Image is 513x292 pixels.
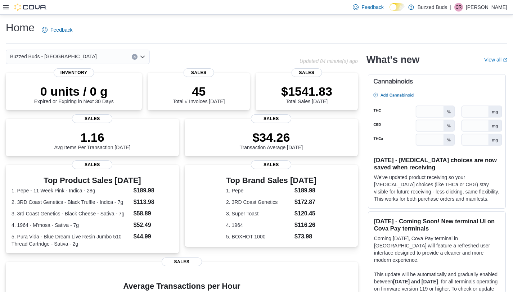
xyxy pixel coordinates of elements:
dt: 1. Pepe - 11 Week Pink - Indica - 28g [12,187,131,194]
h3: [DATE] - [MEDICAL_DATA] choices are now saved when receiving [374,156,500,171]
input: Dark Mode [390,3,405,11]
span: Sales [184,68,214,77]
p: 0 units / 0 g [34,84,114,99]
h2: What's new [366,54,419,65]
strong: [DATE] and [DATE] [393,279,438,284]
span: Buzzed Buds - [GEOGRAPHIC_DATA] [10,52,97,61]
dd: $58.89 [134,209,173,218]
button: Clear input [132,54,138,60]
p: Buzzed Buds [418,3,447,12]
span: Feedback [361,4,383,11]
span: CR [455,3,462,12]
p: [PERSON_NAME] [466,3,507,12]
dt: 2. 3RD Coast Genetics [226,199,292,206]
span: Sales [251,160,291,169]
h1: Home [6,20,35,35]
div: Total Sales [DATE] [281,84,332,104]
div: Expired or Expiring in Next 30 Days [34,84,114,104]
dt: 3. 3rd Coast Genetics - Black Cheese - Sativa - 7g [12,210,131,217]
span: Sales [251,114,291,123]
dt: 4. 1964 [226,222,292,229]
dt: 4. 1964 - M'mosa - Sativa - 7g [12,222,131,229]
dd: $120.45 [294,209,316,218]
dt: 5. BOXHOT 1000 [226,233,292,240]
a: View allExternal link [484,57,507,63]
dd: $172.87 [294,198,316,206]
span: Inventory [54,68,94,77]
dd: $116.26 [294,221,316,229]
p: $34.26 [240,130,303,145]
p: 1.16 [54,130,131,145]
span: Sales [291,68,322,77]
div: Transaction Average [DATE] [240,130,303,150]
dd: $113.98 [134,198,173,206]
p: Updated 84 minute(s) ago [300,58,358,64]
span: Sales [72,114,112,123]
button: Open list of options [140,54,145,60]
p: | [450,3,451,12]
a: Feedback [39,23,75,37]
dd: $52.49 [134,221,173,229]
div: Catherine Rowe [454,3,463,12]
div: Avg Items Per Transaction [DATE] [54,130,131,150]
img: Cova [14,4,47,11]
p: 45 [173,84,225,99]
dt: 5. Pura Vida - Blue Dream Live Resin Jumbo 510 Thread Cartridge - Sativa - 2g [12,233,131,247]
dd: $73.98 [294,232,316,241]
dd: $189.98 [294,186,316,195]
dt: 2. 3RD Coast Genetics - Black Truffle - Indica - 7g [12,199,131,206]
p: We've updated product receiving so your [MEDICAL_DATA] choices (like THCa or CBG) stay visible fo... [374,174,500,202]
h3: [DATE] - Coming Soon! New terminal UI on Cova Pay terminals [374,218,500,232]
svg: External link [503,58,507,62]
span: Sales [162,257,202,266]
dd: $189.98 [134,186,173,195]
span: Feedback [50,26,72,33]
p: $1541.83 [281,84,332,99]
h3: Top Brand Sales [DATE] [226,176,316,185]
p: Coming [DATE], Cova Pay terminal in [GEOGRAPHIC_DATA] will feature a refreshed user interface des... [374,235,500,264]
div: Total # Invoices [DATE] [173,84,225,104]
dd: $44.99 [134,232,173,241]
span: Sales [72,160,112,169]
dt: 1. Pepe [226,187,292,194]
dt: 3. Super Toast [226,210,292,217]
h4: Average Transactions per Hour [12,282,352,291]
h3: Top Product Sales [DATE] [12,176,173,185]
